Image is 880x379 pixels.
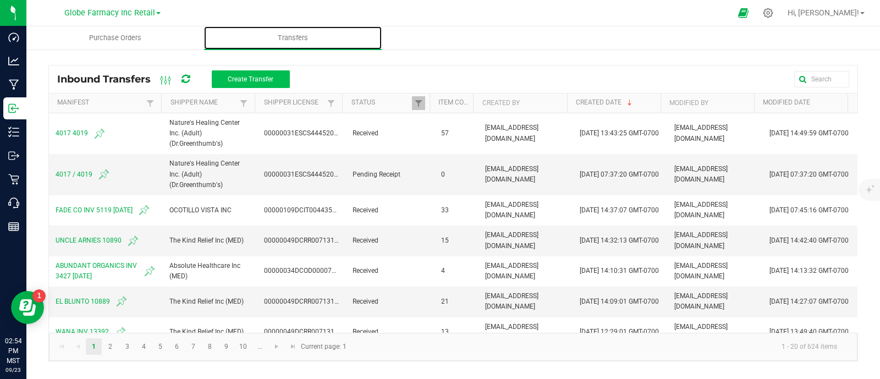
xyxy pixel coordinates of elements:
[324,96,338,110] a: Filter
[170,98,238,107] a: Shipper NameSortable
[485,124,538,142] span: [EMAIL_ADDRESS][DOMAIN_NAME]
[185,338,201,355] a: Page 7
[576,98,657,107] a: Created DateSortable
[5,336,21,366] p: 02:54 PM MST
[441,298,449,305] span: 21
[769,171,849,178] span: [DATE] 07:37:20 GMT-0700
[56,234,156,248] span: UNCLE ARNIES 10890
[441,237,449,244] span: 15
[769,206,849,214] span: [DATE] 07:45:16 GMT-0700
[441,129,449,137] span: 57
[11,291,44,324] iframe: Resource center
[674,231,728,249] span: [EMAIL_ADDRESS][DOMAIN_NAME]
[438,98,469,107] a: Item CountSortable
[74,33,156,43] span: Purchase Orders
[8,174,19,185] inline-svg: Retail
[769,129,849,137] span: [DATE] 14:49:59 GMT-0700
[64,8,155,18] span: Globe Farmacy Inc Retail
[169,160,240,188] span: Nature's Healing Center Inc. (Adult) (Dr.Greenthumb's)
[119,338,135,355] a: Page 3
[263,33,323,43] span: Transfers
[441,171,445,178] span: 0
[264,98,324,107] a: Shipper LicenseSortable
[353,169,428,180] span: Pending Receipt
[580,267,659,274] span: [DATE] 14:10:31 GMT-0700
[8,103,19,114] inline-svg: Inbound
[788,8,859,17] span: Hi, [PERSON_NAME]!
[136,338,152,355] a: Page 4
[769,298,849,305] span: [DATE] 14:27:07 GMT-0700
[56,295,156,308] span: EL BLUNTO 10889
[763,98,844,107] a: Modified DateSortable
[235,338,251,355] a: Page 10
[353,235,428,246] span: Received
[794,71,849,87] input: Search
[625,98,634,107] span: Sortable
[674,262,728,280] span: [EMAIL_ADDRESS][DOMAIN_NAME]
[412,96,425,110] a: Filter
[353,296,428,307] span: Received
[8,79,19,90] inline-svg: Manufacturing
[485,201,538,219] span: [EMAIL_ADDRESS][DOMAIN_NAME]
[769,328,849,336] span: [DATE] 13:49:40 GMT-0700
[289,342,298,351] span: Go to the last page
[580,206,659,214] span: [DATE] 14:37:07 GMT-0700
[353,128,428,139] span: Received
[580,237,659,244] span: [DATE] 14:32:13 GMT-0700
[26,26,204,50] a: Purchase Orders
[8,150,19,161] inline-svg: Outbound
[580,328,659,336] span: [DATE] 12:29:01 GMT-0700
[353,338,846,356] kendo-pager-info: 1 - 20 of 624 items
[353,205,428,216] span: Received
[49,333,857,361] kendo-pager: Current page: 1
[56,204,156,217] span: FADE CO INV 5119 [DATE]
[264,328,342,336] span: 00000049DCRR00713151
[56,261,156,282] span: ABUNDANT ORGANICS INV 3427 [DATE]
[218,338,234,355] a: Page 9
[353,327,428,337] span: Received
[674,124,728,142] span: [EMAIL_ADDRESS][DOMAIN_NAME]
[674,323,728,341] span: [EMAIL_ADDRESS][DOMAIN_NAME]
[8,197,19,208] inline-svg: Call Center
[212,70,290,88] button: Create Transfer
[8,56,19,67] inline-svg: Analytics
[769,237,849,244] span: [DATE] 14:42:40 GMT-0700
[102,338,118,355] a: Page 2
[264,129,342,137] span: 00000031ESCS44452076
[56,326,156,339] span: WANA INV 13392
[269,338,285,355] a: Go to the next page
[485,262,538,280] span: [EMAIL_ADDRESS][DOMAIN_NAME]
[57,70,298,89] div: Inbound Transfers
[144,96,157,110] a: Filter
[86,338,102,355] a: Page 1
[237,96,250,110] a: Filter
[169,262,240,280] span: Absolute Healthcare Inc (MED)
[152,338,168,355] a: Page 5
[252,338,268,355] a: Page 11
[674,292,728,310] span: [EMAIL_ADDRESS][DOMAIN_NAME]
[485,231,538,249] span: [EMAIL_ADDRESS][DOMAIN_NAME]
[32,289,46,303] iframe: Resource center unread badge
[272,342,281,351] span: Go to the next page
[56,127,156,140] span: 4017 4019
[485,323,538,341] span: [EMAIL_ADDRESS][DOMAIN_NAME]
[264,171,342,178] span: 00000031ESCS44452076
[264,237,342,244] span: 00000049DCRR00713151
[169,328,244,336] span: The Kind Relief Inc (MED)
[761,8,775,18] div: Manage settings
[441,267,445,274] span: 4
[485,292,538,310] span: [EMAIL_ADDRESS][DOMAIN_NAME]
[56,168,156,181] span: 4017 / 4019
[731,2,756,24] span: Open Ecommerce Menu
[169,298,244,305] span: The Kind Relief Inc (MED)
[202,338,218,355] a: Page 8
[351,98,412,107] a: StatusSortable
[264,298,342,305] span: 00000049DCRR00713151
[769,267,849,274] span: [DATE] 14:13:32 GMT-0700
[169,119,240,147] span: Nature's Healing Center Inc. (Adult) (Dr.Greenthumb's)
[661,94,754,113] th: Modified By
[8,221,19,232] inline-svg: Reports
[169,237,244,244] span: The Kind Relief Inc (MED)
[441,328,449,336] span: 13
